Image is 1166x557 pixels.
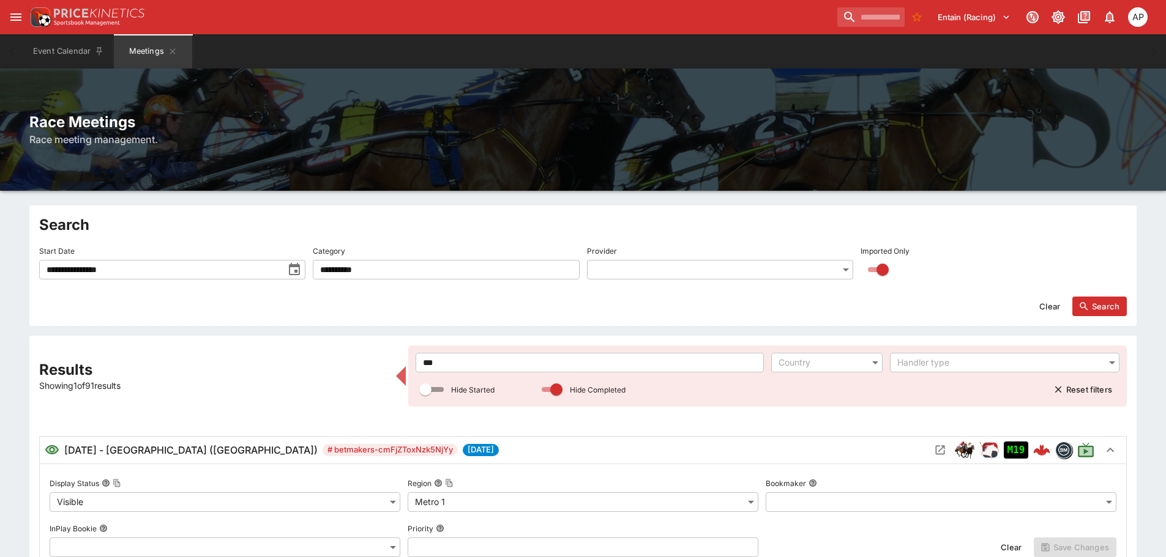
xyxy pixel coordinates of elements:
[50,492,400,512] div: Visible
[408,523,433,534] p: Priority
[955,440,974,460] img: horse_racing.png
[313,246,345,256] p: Category
[1128,7,1148,27] div: Allan Pollitt
[1056,442,1072,458] img: betmakers.png
[39,360,389,379] h2: Results
[955,440,974,460] div: horse_racing
[570,385,626,395] p: Hide Completed
[45,443,59,457] svg: Visible
[434,479,443,487] button: RegionCopy To Clipboard
[50,478,99,489] p: Display Status
[113,479,121,487] button: Copy To Clipboard
[1124,4,1151,31] button: Allan Pollitt
[102,479,110,487] button: Display StatusCopy To Clipboard
[27,5,51,29] img: PriceKinetics Logo
[1073,6,1095,28] button: Documentation
[1099,6,1121,28] button: Notifications
[1072,297,1127,316] button: Search
[29,113,1137,131] h2: Race Meetings
[29,132,1137,147] h6: Race meeting management.
[445,479,454,487] button: Copy To Clipboard
[1032,297,1067,316] button: Clear
[99,524,108,533] button: InPlay Bookie
[323,444,458,456] span: # betmakers-cmFjZToxNzk5NjYy
[436,524,444,533] button: Priority
[39,379,389,392] p: Showing 1 of 91 results
[1004,441,1028,459] div: Imported to Jetbet as UNCONFIRMED
[861,246,910,256] p: Imported Only
[993,537,1029,557] button: Clear
[907,7,927,27] button: No Bookmarks
[979,440,999,460] div: ParallelRacing Handler
[1077,441,1094,459] svg: Live
[1033,441,1050,459] img: logo-cerberus--red.svg
[766,478,806,489] p: Bookmaker
[408,478,432,489] p: Region
[5,6,27,28] button: open drawer
[587,246,617,256] p: Provider
[54,20,120,26] img: Sportsbook Management
[809,479,817,487] button: Bookmaker
[1022,6,1044,28] button: Connected to PK
[837,7,905,27] input: search
[779,356,863,369] div: Country
[463,444,499,456] span: [DATE]
[1047,6,1069,28] button: Toggle light/dark mode
[114,34,192,68] button: Meetings
[54,9,144,18] img: PriceKinetics
[930,7,1018,27] button: Select Tenant
[64,443,318,457] h6: [DATE] - [GEOGRAPHIC_DATA] ([GEOGRAPHIC_DATA])
[26,34,111,68] button: Event Calendar
[451,385,495,395] p: Hide Started
[930,440,950,460] button: Open Meeting
[897,356,1100,369] div: Handler type
[408,492,758,512] div: Metro 1
[1047,380,1119,399] button: Reset filters
[50,523,97,534] p: InPlay Bookie
[283,259,305,281] button: toggle date time picker
[39,215,1127,234] h2: Search
[1055,441,1072,459] div: betmakers
[39,246,75,256] p: Start Date
[979,440,999,460] img: racing.png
